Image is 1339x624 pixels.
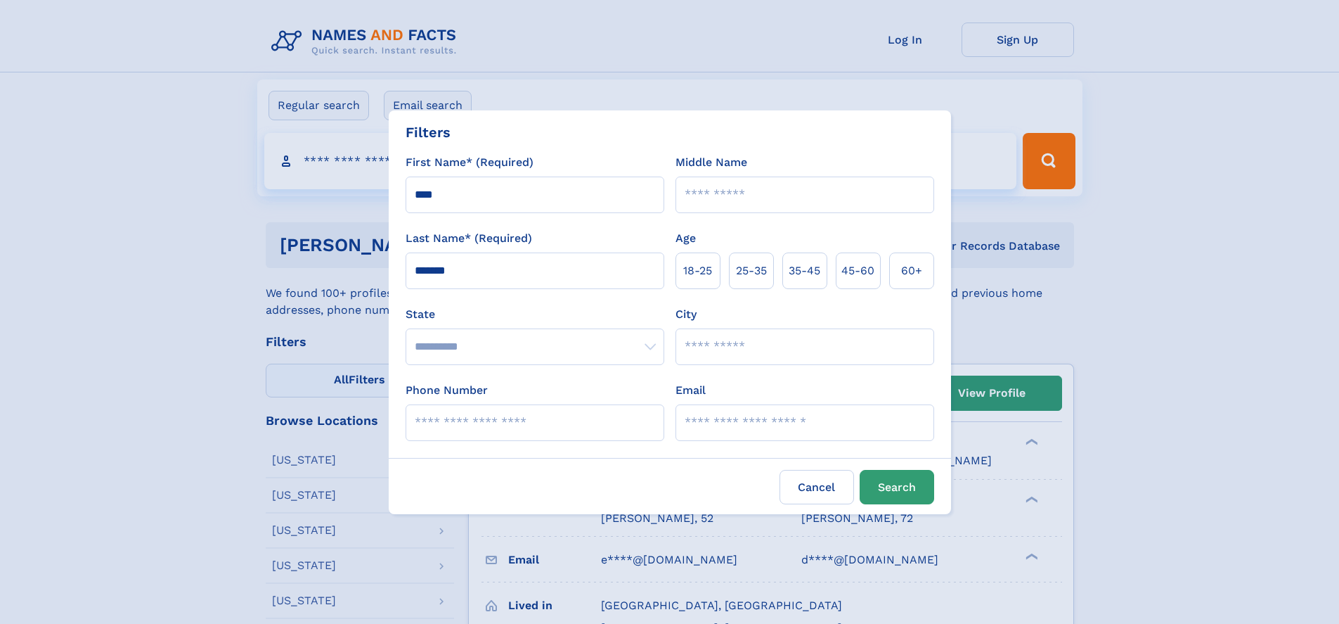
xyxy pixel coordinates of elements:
[406,122,451,143] div: Filters
[406,230,532,247] label: Last Name* (Required)
[841,262,874,279] span: 45‑60
[860,470,934,504] button: Search
[675,154,747,171] label: Middle Name
[736,262,767,279] span: 25‑35
[406,154,533,171] label: First Name* (Required)
[675,306,697,323] label: City
[406,306,664,323] label: State
[789,262,820,279] span: 35‑45
[675,230,696,247] label: Age
[901,262,922,279] span: 60+
[780,470,854,504] label: Cancel
[406,382,488,399] label: Phone Number
[675,382,706,399] label: Email
[683,262,712,279] span: 18‑25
